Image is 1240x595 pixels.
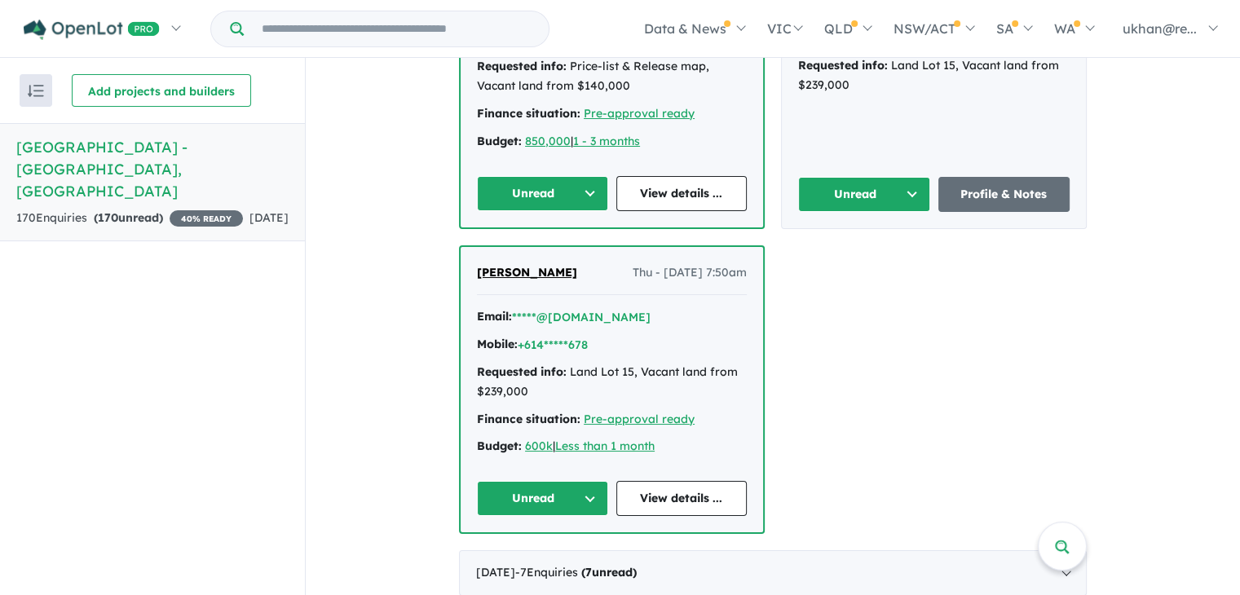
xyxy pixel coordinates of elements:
button: Unread [798,177,930,212]
span: 7 [585,565,592,580]
strong: Mobile: [477,337,518,351]
a: Pre-approval ready [584,106,695,121]
span: [DATE] [249,210,289,225]
span: 170 [98,210,118,225]
strong: Requested info: [477,59,567,73]
strong: Budget: [477,134,522,148]
span: 40 % READY [170,210,243,227]
strong: ( unread) [581,565,637,580]
div: | [477,132,747,152]
a: View details ... [616,176,748,211]
input: Try estate name, suburb, builder or developer [247,11,545,46]
a: 850,000 [525,134,571,148]
strong: Budget: [477,439,522,453]
a: Less than 1 month [555,439,655,453]
strong: Requested info: [798,58,888,73]
img: sort.svg [28,85,44,97]
span: Thu - [DATE] 7:50am [633,263,747,283]
a: [PERSON_NAME] [477,263,577,283]
a: 600k [525,439,553,453]
a: Profile & Notes [938,177,1070,212]
span: - 7 Enquir ies [515,565,637,580]
button: Unread [477,176,608,211]
button: Add projects and builders [72,74,251,107]
span: ukhan@re... [1123,20,1197,37]
strong: Finance situation: [477,106,580,121]
a: 1 - 3 months [573,134,640,148]
div: | [477,437,747,456]
img: Openlot PRO Logo White [24,20,160,40]
strong: ( unread) [94,210,163,225]
div: Land Lot 15, Vacant land from $239,000 [477,363,747,402]
div: 170 Enquir ies [16,209,243,228]
span: [PERSON_NAME] [477,265,577,280]
a: View details ... [616,481,748,516]
strong: Requested info: [477,364,567,379]
h5: [GEOGRAPHIC_DATA] - [GEOGRAPHIC_DATA] , [GEOGRAPHIC_DATA] [16,136,289,202]
div: Price-list & Release map, Vacant land from $140,000 [477,57,747,96]
strong: Email: [477,309,512,324]
div: Land Lot 15, Vacant land from $239,000 [798,56,1070,95]
a: Pre-approval ready [584,412,695,426]
button: Unread [477,481,608,516]
strong: Finance situation: [477,412,580,426]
